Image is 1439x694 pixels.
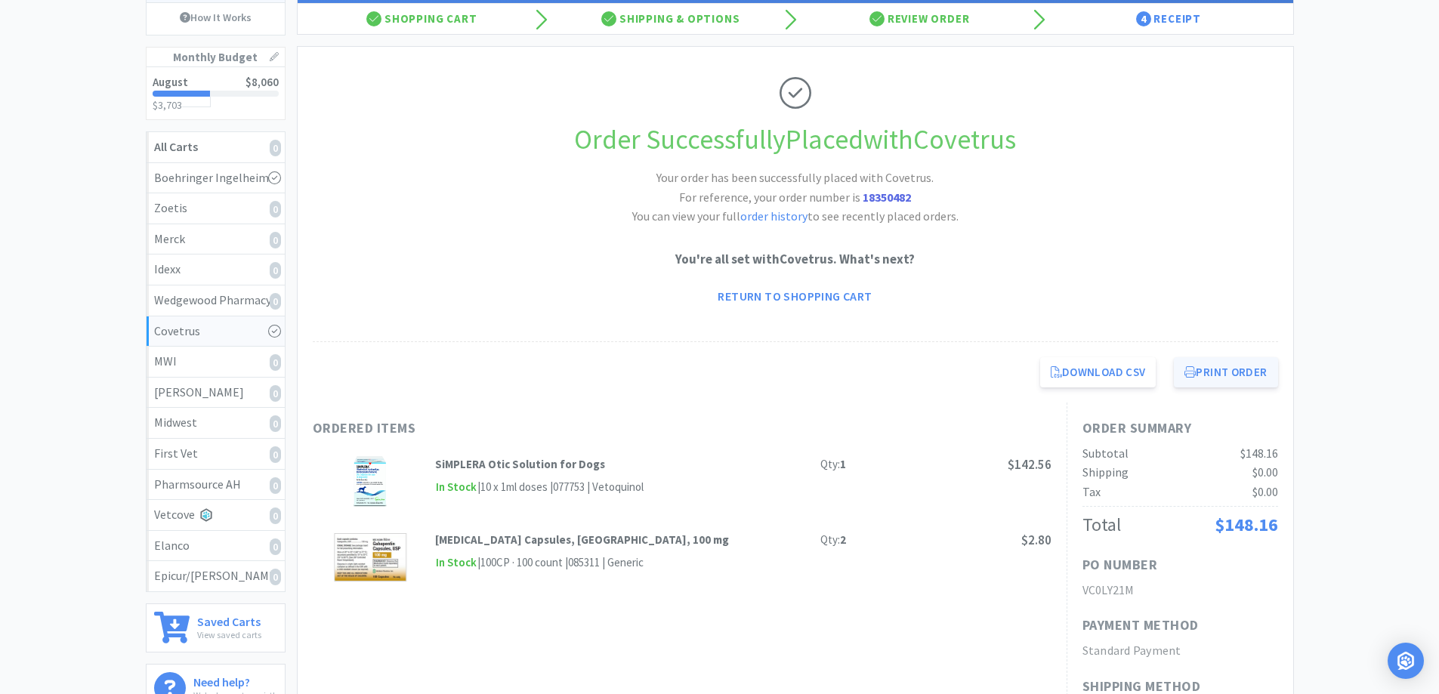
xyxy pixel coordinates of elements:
[1082,418,1278,440] h1: Order Summary
[1082,510,1121,539] div: Total
[820,531,846,549] div: Qty:
[313,418,766,440] h1: Ordered Items
[863,190,911,205] strong: 18350482
[740,208,808,224] a: order history
[154,199,277,218] div: Zoetis
[840,532,846,547] strong: 2
[147,132,285,163] a: All Carts0
[435,478,477,497] span: In Stock
[477,480,548,494] span: | 10 x 1ml doses
[147,378,285,409] a: [PERSON_NAME]0
[270,446,281,463] i: 0
[1008,456,1051,473] span: $142.56
[154,322,277,341] div: Covetrus
[147,347,285,378] a: MWI0
[154,383,277,403] div: [PERSON_NAME]
[1021,532,1051,548] span: $2.80
[435,532,729,547] strong: [MEDICAL_DATA] Capsules, [GEOGRAPHIC_DATA], 100 mg
[1044,4,1293,34] div: Receipt
[147,163,285,194] a: Boehringer Ingelheim
[707,281,882,311] a: Return to Shopping Cart
[1215,513,1278,536] span: $148.16
[270,201,281,217] i: 0
[197,628,261,642] p: View saved carts
[270,507,281,524] i: 0
[147,254,285,285] a: Idexx0
[154,536,277,556] div: Elanco
[154,139,198,154] strong: All Carts
[435,554,477,572] span: In Stock
[1388,643,1424,679] div: Open Intercom Messenger
[154,444,277,464] div: First Vet
[1040,357,1156,387] a: Download CSV
[1082,641,1278,661] h2: Standard Payment
[147,193,285,224] a: Zoetis0
[270,293,281,310] i: 0
[154,475,277,495] div: Pharmsource AH
[1136,11,1151,26] span: 4
[1082,483,1101,502] div: Tax
[245,75,279,89] span: $8,060
[270,354,281,371] i: 0
[147,67,285,119] a: August$8,060$3,703
[820,455,846,473] div: Qty:
[1082,444,1129,464] div: Subtotal
[270,477,281,494] i: 0
[154,230,277,249] div: Merck
[147,500,285,531] a: Vetcove0
[313,118,1278,162] h1: Order Successfully Placed with Covetrus
[270,140,281,156] i: 0
[270,538,281,555] i: 0
[147,285,285,316] a: Wedgewood Pharmacy0
[153,98,182,112] span: $3,703
[147,48,285,67] h1: Monthly Budget
[147,439,285,470] a: First Vet0
[1252,484,1278,499] span: $0.00
[147,3,285,32] a: How It Works
[313,249,1278,270] p: You're all set with Covetrus . What's next?
[477,555,563,569] span: | 100CP · 100 count
[154,291,277,310] div: Wedgewood Pharmacy
[270,569,281,585] i: 0
[146,603,286,652] a: Saved CartsView saved carts
[1174,357,1277,387] button: Print Order
[679,190,911,205] span: For reference, your order number is
[147,470,285,501] a: Pharmsource AH0
[154,505,277,525] div: Vetcove
[147,316,285,347] a: Covetrus
[840,457,846,471] strong: 1
[154,413,277,433] div: Midwest
[1082,463,1129,483] div: Shipping
[154,352,277,372] div: MWI
[563,554,644,572] div: | 085311 | Generic
[332,531,407,584] img: 1fc6a7467f4b48d5a110d023076149f4_818706.png
[147,224,285,255] a: Merck0
[270,262,281,279] i: 0
[197,612,261,628] h6: Saved Carts
[1082,615,1199,637] h1: Payment Method
[193,672,275,688] h6: Need help?
[344,455,397,508] img: b0f9e0c2966342c6a8c1929e16aef873_523214.png
[1082,581,1278,600] h2: VC0LY21M
[154,566,277,586] div: Epicur/[PERSON_NAME]
[270,232,281,248] i: 0
[548,478,644,496] div: | 077753 | Vetoquinol
[270,385,281,402] i: 0
[298,4,547,34] div: Shopping Cart
[795,4,1045,34] div: Review Order
[435,457,605,471] strong: SiMPLERA Otic Solution for Dogs
[147,408,285,439] a: Midwest0
[1082,554,1158,576] h1: PO Number
[147,561,285,591] a: Epicur/[PERSON_NAME]0
[1240,446,1278,461] span: $148.16
[270,415,281,432] i: 0
[154,168,277,188] div: Boehringer Ingelheim
[147,531,285,562] a: Elanco0
[1252,464,1278,480] span: $0.00
[569,168,1022,227] h2: Your order has been successfully placed with Covetrus. You can view your full to see recently pla...
[546,4,795,34] div: Shipping & Options
[153,76,188,88] h2: August
[154,260,277,279] div: Idexx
